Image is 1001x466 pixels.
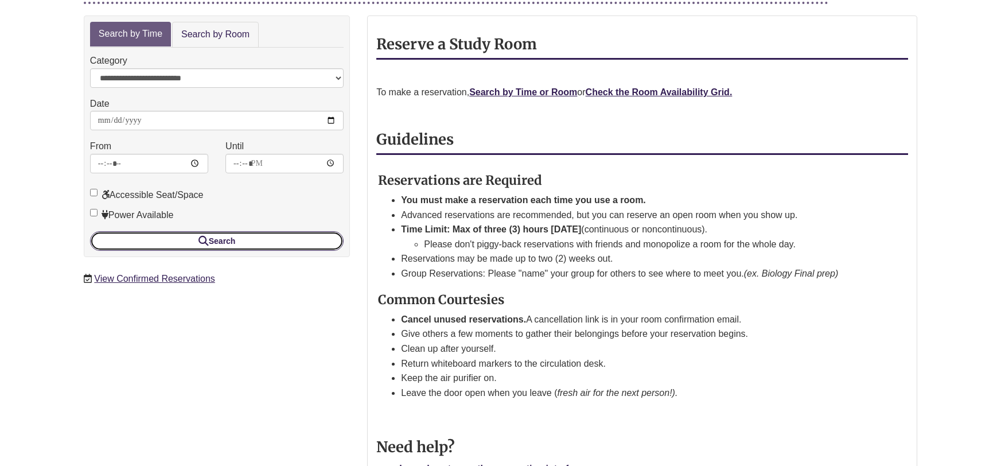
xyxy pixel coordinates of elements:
strong: Common Courtesies [378,292,504,308]
li: Reservations may be made up to two (2) weeks out. [401,251,881,266]
strong: Cancel unused reservations. [401,314,526,324]
strong: Time Limit: Max of three (3) hours [DATE] [401,224,581,234]
strong: Reserve a Study Room [376,35,537,53]
li: Give others a few moments to gather their belongings before your reservation begins. [401,327,881,341]
a: Search by Room [172,22,259,48]
li: (continuous or noncontinuous). [401,222,881,251]
li: Please don't piggy-back reservations with friends and monopolize a room for the whole day. [424,237,881,252]
strong: You must make a reservation each time you use a room. [401,195,646,205]
em: fresh air for the next person!). [557,388,677,398]
strong: Reservations are Required [378,172,542,188]
input: Power Available [90,209,98,216]
a: View Confirmed Reservations [94,274,215,284]
li: Leave the door open when you leave ( [401,386,881,401]
label: Category [90,53,127,68]
a: Search by Time or Room [469,87,577,97]
li: Group Reservations: Please "name" your group for others to see where to meet you. [401,266,881,281]
button: Search [90,231,344,251]
label: From [90,139,111,154]
input: Accessible Seat/Space [90,189,98,196]
p: To make a reservation, or [376,85,908,100]
li: Return whiteboard markers to the circulation desk. [401,356,881,371]
strong: Guidelines [376,130,454,149]
a: Search by Time [90,22,171,46]
li: Keep the air purifier on. [401,371,881,386]
li: Clean up after yourself. [401,341,881,356]
label: Accessible Seat/Space [90,188,204,203]
a: Check the Room Availability Grid. [586,87,733,97]
label: Power Available [90,208,174,223]
label: Until [225,139,244,154]
li: A cancellation link is in your room confirmation email. [401,312,881,327]
label: Date [90,96,110,111]
li: Advanced reservations are recommended, but you can reserve an open room when you show up. [401,208,881,223]
strong: Need help? [376,438,455,456]
em: (ex. Biology Final prep) [744,269,839,278]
